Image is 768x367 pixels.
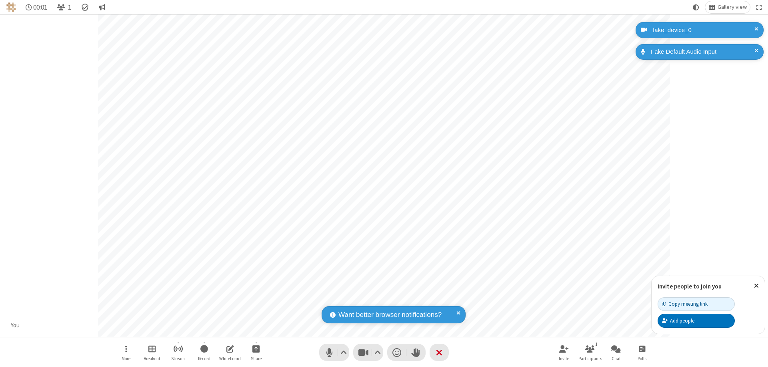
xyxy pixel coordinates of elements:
[387,344,406,361] button: Send a reaction
[658,297,735,311] button: Copy meeting link
[552,341,576,364] button: Invite participants (⌘+Shift+I)
[54,1,74,13] button: Open participant list
[6,2,16,12] img: QA Selenium DO NOT DELETE OR CHANGE
[718,4,747,10] span: Gallery view
[219,356,241,361] span: Whiteboard
[338,310,442,320] span: Want better browser notifications?
[338,344,349,361] button: Audio settings
[748,276,765,296] button: Close popover
[114,341,138,364] button: Open menu
[578,341,602,364] button: Open participant list
[166,341,190,364] button: Start streaming
[690,1,702,13] button: Using system theme
[648,47,758,56] div: Fake Default Audio Input
[578,356,602,361] span: Participants
[630,341,654,364] button: Open poll
[319,344,349,361] button: Mute (⌘+Shift+A)
[140,341,164,364] button: Manage Breakout Rooms
[144,356,160,361] span: Breakout
[22,1,51,13] div: Timer
[244,341,268,364] button: Start sharing
[171,356,185,361] span: Stream
[68,4,71,11] span: 1
[218,341,242,364] button: Open shared whiteboard
[353,344,383,361] button: Stop video (⌘+Shift+V)
[612,356,621,361] span: Chat
[78,1,93,13] div: Meeting details Encryption enabled
[658,314,735,327] button: Add people
[33,4,47,11] span: 00:01
[604,341,628,364] button: Open chat
[8,321,23,330] div: You
[96,1,108,13] button: Conversation
[705,1,750,13] button: Change layout
[251,356,262,361] span: Share
[753,1,765,13] button: Fullscreen
[372,344,383,361] button: Video setting
[430,344,449,361] button: End or leave meeting
[650,26,758,35] div: fake_device_0
[658,282,722,290] label: Invite people to join you
[122,356,130,361] span: More
[638,356,646,361] span: Polls
[406,344,426,361] button: Raise hand
[192,341,216,364] button: Start recording
[662,300,708,308] div: Copy meeting link
[559,356,569,361] span: Invite
[198,356,210,361] span: Record
[593,341,600,348] div: 1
